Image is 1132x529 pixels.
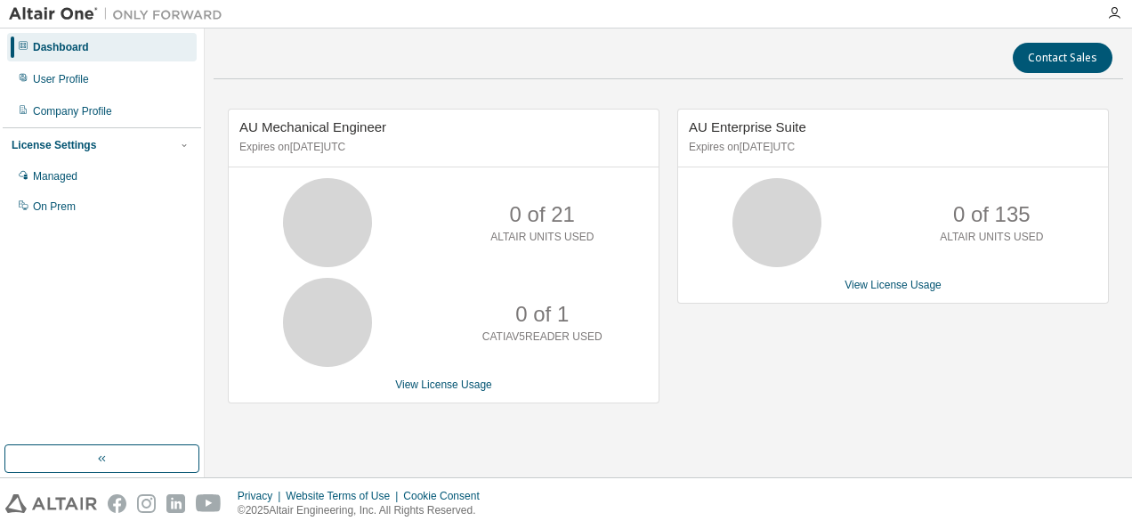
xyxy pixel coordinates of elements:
[33,40,89,54] div: Dashboard
[515,299,569,330] p: 0 of 1
[239,119,386,134] span: AU Mechanical Engineer
[196,494,222,513] img: youtube.svg
[5,494,97,513] img: altair_logo.svg
[137,494,156,513] img: instagram.svg
[239,140,643,155] p: Expires on [DATE] UTC
[238,503,490,518] p: © 2025 Altair Engineering, Inc. All Rights Reserved.
[940,230,1043,245] p: ALTAIR UNITS USED
[395,378,492,391] a: View License Usage
[953,199,1031,230] p: 0 of 135
[166,494,185,513] img: linkedin.svg
[490,230,594,245] p: ALTAIR UNITS USED
[12,138,96,152] div: License Settings
[482,330,602,345] p: CATIAV5READER USED
[286,489,403,503] div: Website Terms of Use
[33,169,77,183] div: Managed
[33,104,112,118] div: Company Profile
[689,140,1093,155] p: Expires on [DATE] UTC
[238,489,286,503] div: Privacy
[845,279,942,291] a: View License Usage
[33,72,89,86] div: User Profile
[1013,43,1112,73] button: Contact Sales
[403,489,489,503] div: Cookie Consent
[689,119,806,134] span: AU Enterprise Suite
[9,5,231,23] img: Altair One
[33,199,76,214] div: On Prem
[510,199,575,230] p: 0 of 21
[108,494,126,513] img: facebook.svg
